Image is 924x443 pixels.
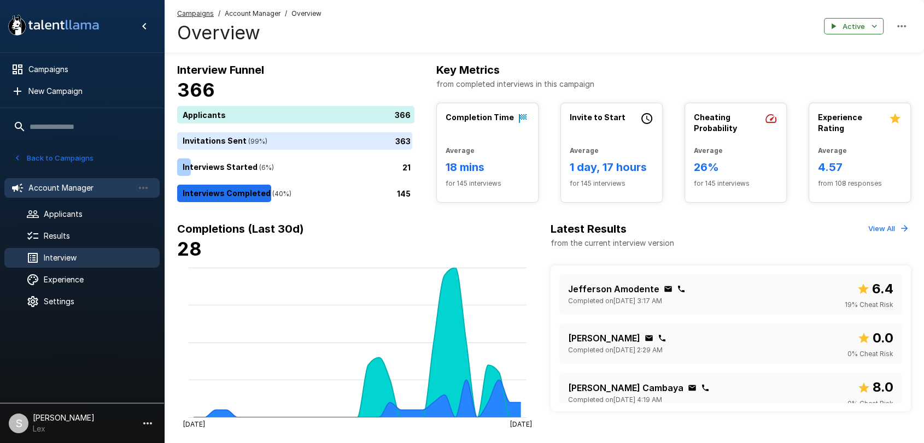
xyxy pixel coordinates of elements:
b: Invite to Start [570,113,625,122]
b: Experience Rating [818,113,862,133]
span: Overview [291,8,321,19]
span: 0 % Cheat Risk [847,349,893,359]
b: Average [446,146,475,155]
div: Click to copy [645,334,653,342]
span: 19 % Cheat Risk [845,299,893,310]
span: for 145 interviews [694,178,777,189]
b: Key Metrics [436,63,500,76]
span: Completed on [DATE] 3:17 AM [568,296,662,306]
b: Cheating Probability [694,113,737,133]
p: from the current interview version [551,238,674,249]
b: Average [694,146,723,155]
h4: Overview [177,21,321,44]
h6: 18 mins [446,158,529,176]
h6: 26% [694,158,777,176]
span: Completed on [DATE] 2:29 AM [568,345,663,356]
span: Overall score out of 10 [857,377,893,398]
p: 363 [395,135,411,147]
span: 0 % Cheat Risk [847,398,893,409]
b: Interview Funnel [177,63,264,76]
b: Average [818,146,847,155]
tspan: [DATE] [183,420,204,428]
b: 28 [177,238,202,260]
b: 8.0 [873,379,893,395]
div: Click to copy [658,334,666,342]
div: Click to copy [664,285,672,293]
b: 6.4 [872,281,893,297]
div: Click to copy [688,383,697,392]
span: Account Manager [225,8,280,19]
div: Click to copy [701,383,710,392]
tspan: [DATE] [510,420,532,428]
button: View All [865,220,911,237]
button: Active [824,18,884,35]
b: Completions (Last 30d) [177,222,304,235]
span: for 145 interviews [446,178,529,189]
span: from 108 responses [818,178,902,189]
div: Click to copy [677,285,686,293]
span: Overall score out of 10 [857,279,893,299]
span: for 145 interviews [570,178,653,189]
p: 366 [395,109,411,121]
u: Campaigns [177,9,214,17]
p: from completed interviews in this campaign [436,79,911,90]
p: Jefferson Amodente [568,282,659,296]
b: Average [570,146,599,155]
p: [PERSON_NAME] [568,332,640,345]
span: Completed on [DATE] 4:19 AM [568,394,662,405]
span: / [285,8,287,19]
p: [PERSON_NAME] Cambaya [568,381,683,394]
h6: 1 day, 17 hours [570,158,653,176]
h6: 4.57 [818,158,902,176]
p: 145 [397,188,411,199]
span: / [218,8,220,19]
b: 366 [177,79,215,101]
b: Latest Results [551,222,627,235]
p: 21 [402,162,411,173]
b: 0.0 [873,330,893,346]
b: Completion Time [446,113,514,122]
span: Overall score out of 10 [857,328,893,349]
